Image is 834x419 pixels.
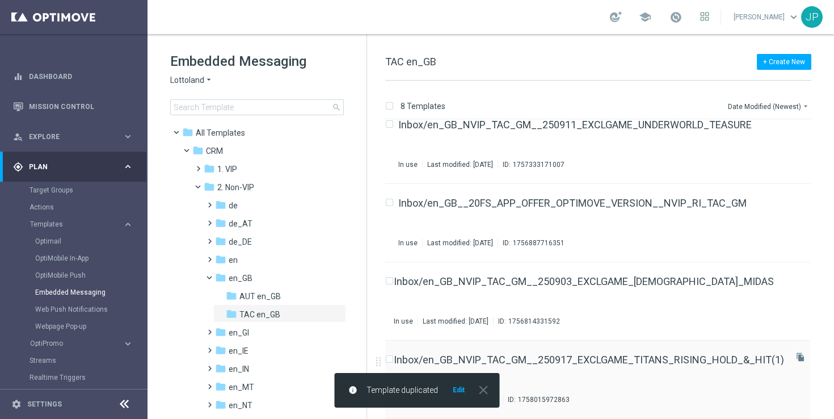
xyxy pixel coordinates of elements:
[29,133,123,140] span: Explore
[35,250,146,267] div: OptiMobile In-App
[13,162,23,172] i: gps_fixed
[123,219,133,230] i: keyboard_arrow_right
[475,386,491,395] button: close
[30,221,123,228] div: Templates
[35,322,118,331] a: Webpage Pop-up
[215,217,226,229] i: folder
[394,355,784,365] a: Inbox/en_GB_NVIP_TAC_GM__250917_EXCLGAME_TITANS_RISING_HOLD_&_HIT(1)
[732,9,801,26] a: [PERSON_NAME]keyboard_arrow_down
[239,291,281,301] span: AUT en_GB
[30,335,146,352] div: OptiPromo
[217,164,237,174] span: 1. VIP
[215,254,226,265] i: folder
[30,340,123,347] div: OptiPromo
[394,317,413,326] div: In use
[229,200,238,211] span: de
[229,364,249,374] span: en_IN
[123,338,133,349] i: keyboard_arrow_right
[513,238,565,248] div: 1756887716351
[374,184,832,262] div: Press SPACE to select this row.
[215,381,226,392] i: folder
[12,162,134,171] div: gps_fixed Plan keyboard_arrow_right
[123,131,133,142] i: keyboard_arrow_right
[123,161,133,172] i: keyboard_arrow_right
[493,317,560,326] div: ID:
[192,145,204,156] i: folder
[27,401,62,408] a: Settings
[35,318,146,335] div: Webpage Pop-up
[229,346,248,356] span: en_IE
[423,238,498,248] div: Last modified: [DATE]
[13,61,133,91] div: Dashboard
[229,328,249,338] span: en_GI
[727,99,811,113] button: Date Modified (Newest)arrow_drop_down
[12,132,134,141] button: person_search Explore keyboard_arrow_right
[215,236,226,247] i: folder
[374,106,832,184] div: Press SPACE to select this row.
[182,127,193,138] i: folder
[170,75,204,86] span: Lottoland
[35,301,146,318] div: Web Push Notifications
[35,254,118,263] a: OptiMobile In-App
[204,163,215,174] i: folder
[394,276,774,287] a: Inbox/en_GB_NVIP_TAC_GM__250903_EXCLGAME_[DEMOGRAPHIC_DATA]_MIDAS
[29,164,123,170] span: Plan
[374,262,832,341] div: Press SPACE to select this row.
[787,11,800,23] span: keyboard_arrow_down
[30,339,134,348] button: OptiPromo keyboard_arrow_right
[35,271,118,280] a: OptiMobile Push
[498,238,565,248] div: ID:
[30,221,111,228] span: Templates
[215,345,226,356] i: folder
[398,238,418,248] div: In use
[229,255,238,265] span: en
[13,162,123,172] div: Plan
[35,267,146,284] div: OptiMobile Push
[385,56,436,68] span: TAC en_GB
[229,400,252,410] span: en_NT
[13,132,123,142] div: Explore
[229,273,252,283] span: en_GB
[30,373,118,382] a: Realtime Triggers
[423,160,498,169] div: Last modified: [DATE]
[13,91,133,121] div: Mission Control
[12,102,134,111] div: Mission Control
[206,146,223,156] span: CRM
[508,317,560,326] div: 1756814331592
[29,61,133,91] a: Dashboard
[367,386,438,395] span: Template duplicated
[170,99,344,115] input: Search Template
[30,340,111,347] span: OptiPromo
[13,72,23,82] i: equalizer
[801,6,823,28] div: JP
[229,237,252,247] span: de_DE
[503,395,570,404] div: ID:
[229,219,252,229] span: de_AT
[513,160,565,169] div: 1757333171007
[215,363,226,374] i: folder
[476,383,491,397] i: close
[204,75,213,86] i: arrow_drop_down
[196,128,245,138] span: Templates
[398,198,747,208] a: Inbox/en_GB__20FS_APP_OFFER_OPTIMOVE_VERSION__NVIP_RI_TAC_GM
[30,182,146,199] div: Target Groups
[398,120,752,130] a: Inbox/en_GB_NVIP_TAC_GM__250911_EXCLGAME_UNDERWORLD_TEASURE
[11,399,22,409] i: settings
[239,309,280,320] span: TAC en_GB
[348,386,357,395] i: info
[30,356,118,365] a: Streams
[35,288,118,297] a: Embedded Messaging
[12,72,134,81] button: equalizer Dashboard
[801,102,810,111] i: arrow_drop_down
[226,308,237,320] i: folder
[30,220,134,229] button: Templates keyboard_arrow_right
[35,237,118,246] a: Optimail
[796,353,805,362] i: file_copy
[226,290,237,301] i: folder
[29,91,133,121] a: Mission Control
[30,186,118,195] a: Target Groups
[35,233,146,250] div: Optimail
